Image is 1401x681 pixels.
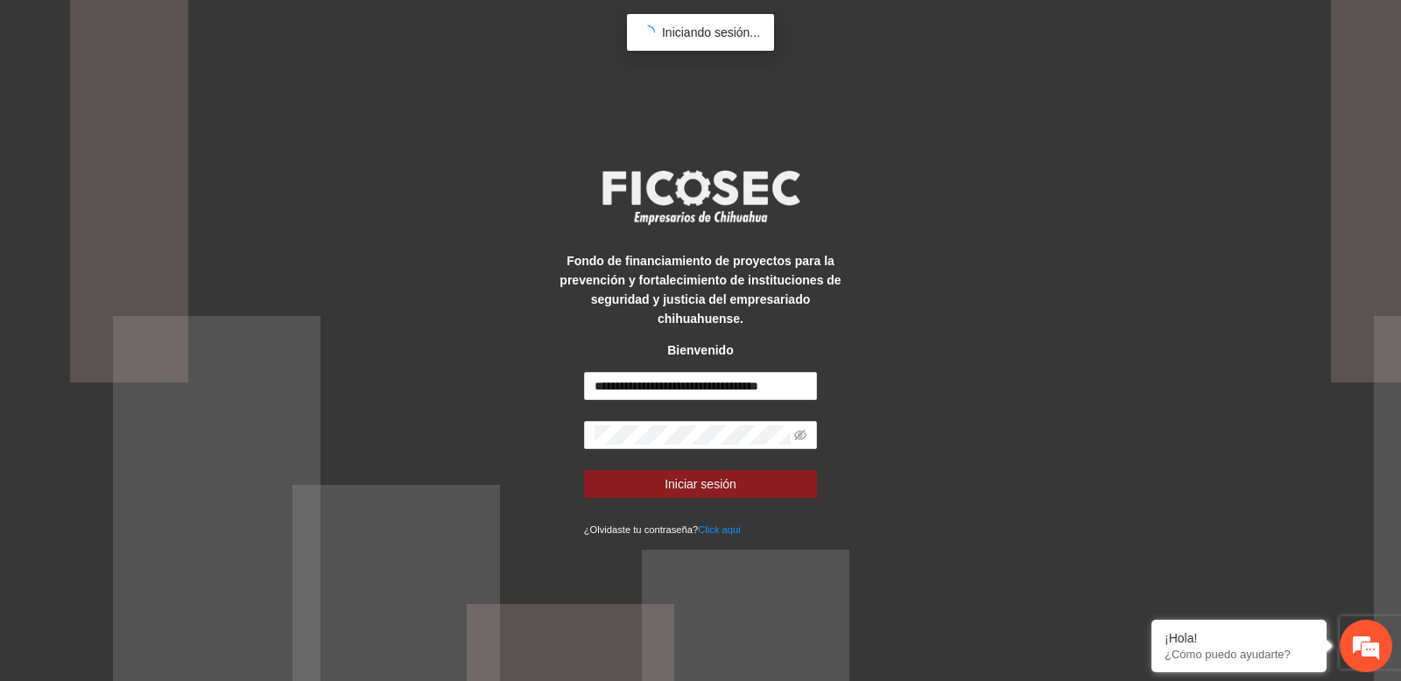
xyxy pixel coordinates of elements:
a: Click aqui [698,524,741,535]
div: Chatee con nosotros ahora [91,89,294,112]
div: ¡Hola! [1165,631,1313,645]
button: Iniciar sesión [584,470,818,498]
span: Iniciando sesión... [662,25,760,39]
span: Estamos en línea. [102,234,242,411]
div: Minimizar ventana de chat en vivo [287,9,329,51]
span: eye-invisible [794,429,806,441]
strong: Bienvenido [667,343,733,357]
small: ¿Olvidaste tu contraseña? [584,524,741,535]
span: loading [638,23,658,43]
textarea: Escriba su mensaje y pulse “Intro” [9,478,334,539]
strong: Fondo de financiamiento de proyectos para la prevención y fortalecimiento de instituciones de seg... [560,254,841,326]
img: logo [591,165,810,229]
p: ¿Cómo puedo ayudarte? [1165,648,1313,661]
span: Iniciar sesión [665,474,736,494]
